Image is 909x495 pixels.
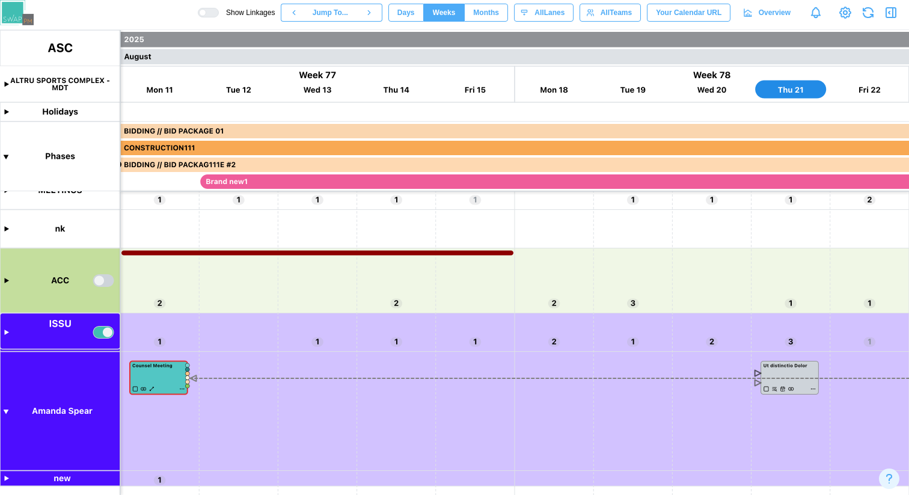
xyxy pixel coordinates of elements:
span: Overview [759,4,791,21]
span: All Lanes [534,4,565,21]
span: Weeks [433,4,456,21]
button: Your Calendar URL [647,4,730,22]
a: View Project [837,4,854,21]
span: All Teams [601,4,632,21]
button: Open Drawer [883,4,899,21]
button: Refresh Grid [860,4,877,21]
a: Notifications [806,2,826,23]
span: Jump To... [313,4,348,21]
button: Weeks [424,4,465,22]
button: Months [464,4,508,22]
span: Months [473,4,499,21]
button: AllTeams [580,4,641,22]
button: Days [388,4,424,22]
a: Overview [736,4,800,22]
span: Show Linkages [219,8,275,17]
span: Your Calendar URL [656,4,721,21]
button: Jump To... [307,4,356,22]
button: AllLanes [514,4,574,22]
span: Days [397,4,415,21]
